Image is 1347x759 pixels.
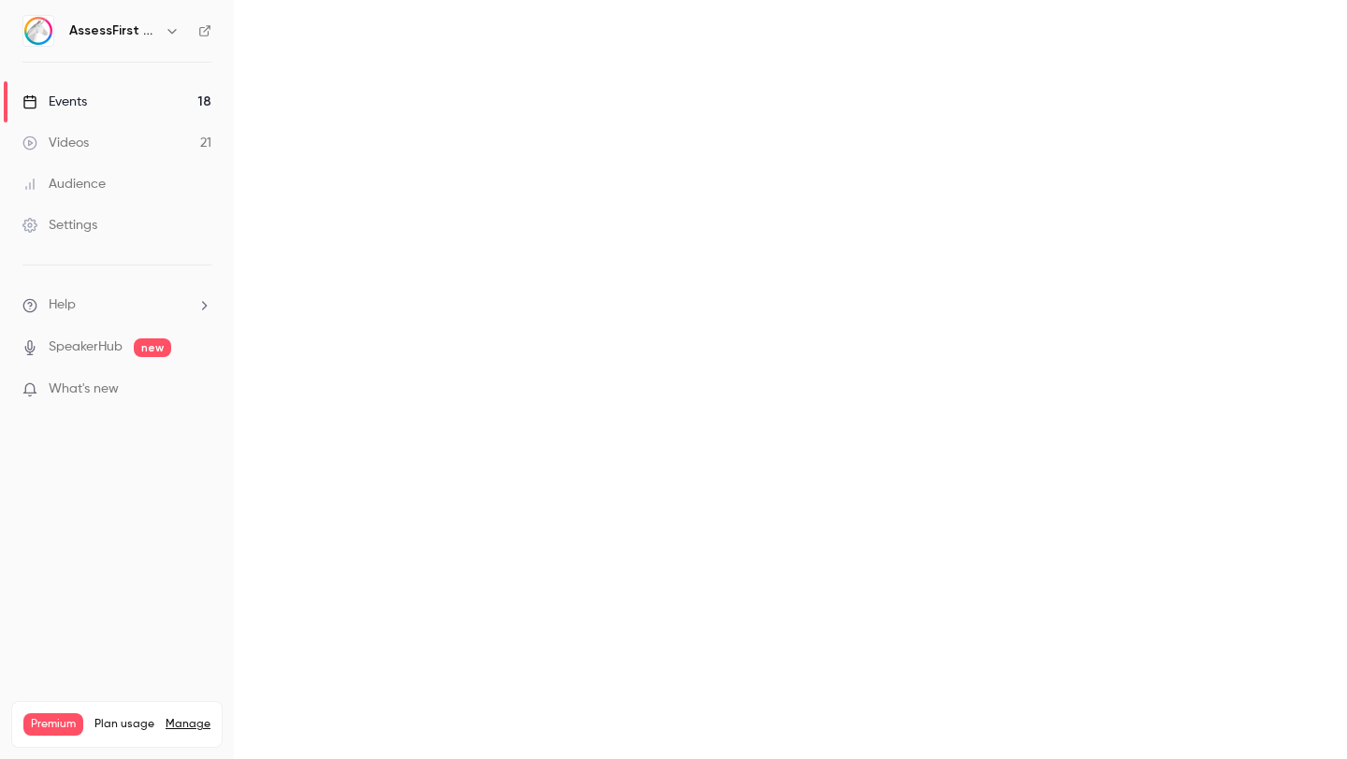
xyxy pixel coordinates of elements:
[134,338,171,357] span: new
[189,381,211,398] iframe: Noticeable Trigger
[23,713,83,736] span: Premium
[22,216,97,235] div: Settings
[22,175,106,193] div: Audience
[49,295,76,315] span: Help
[22,295,211,315] li: help-dropdown-opener
[49,337,123,357] a: SpeakerHub
[69,21,157,40] h6: AssessFirst Training
[166,717,210,732] a: Manage
[22,93,87,111] div: Events
[23,16,53,46] img: AssessFirst Training
[49,379,119,399] span: What's new
[22,134,89,152] div: Videos
[94,717,154,732] span: Plan usage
